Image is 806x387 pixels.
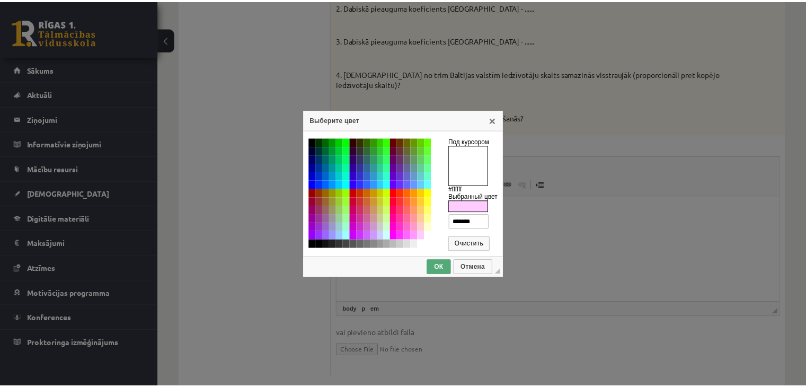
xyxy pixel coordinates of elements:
body: Визуальный текстовый редактор, wiswyg-editor-user-answer-47433800769460 [11,11,437,57]
div: #ffffff [453,186,502,193]
span: ОК [432,263,454,271]
span: Очистить [454,240,493,248]
table: Настройки цвета [312,138,435,248]
a: ОК [431,260,455,275]
div: Выберите цвет [306,110,508,130]
span: Выбранный цвет [453,193,502,200]
a: Очистить [453,236,494,251]
a: Отмена [458,260,497,275]
a: Закрыть [493,116,501,124]
span: Отмена [459,263,496,271]
div: Выберите цвет [312,135,502,254]
div: Перетащите для изменения размера [500,269,505,274]
span: Под курсором [453,138,494,145]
